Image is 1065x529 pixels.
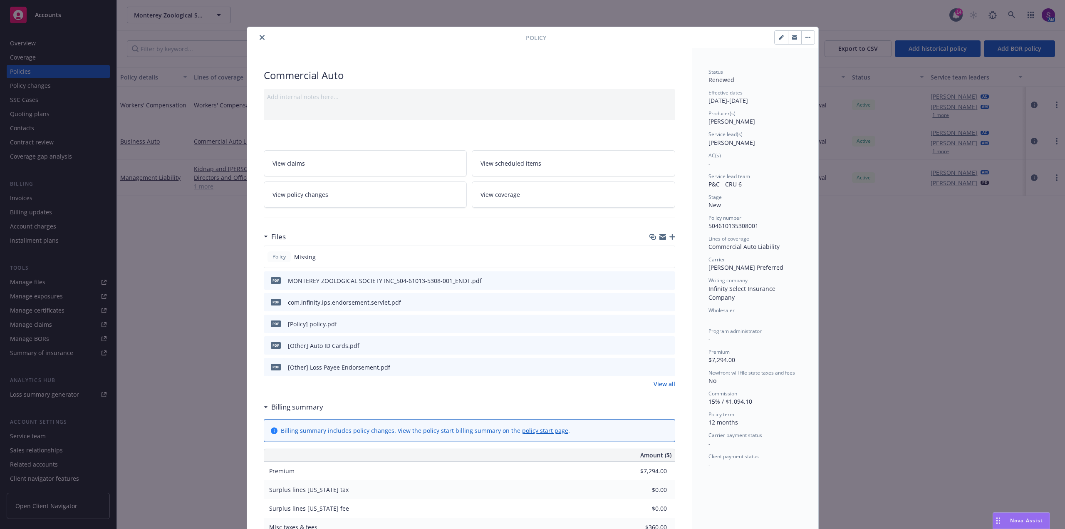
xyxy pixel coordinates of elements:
[708,152,721,159] span: AC(s)
[1010,517,1043,524] span: Nova Assist
[640,451,671,459] span: Amount ($)
[651,298,658,307] button: download file
[708,173,750,180] span: Service lead team
[480,159,541,168] span: View scheduled items
[708,194,722,201] span: Stage
[472,181,675,208] a: View coverage
[267,92,672,101] div: Add internal notes here...
[708,110,736,117] span: Producer(s)
[269,467,295,475] span: Premium
[271,342,281,348] span: pdf
[522,427,568,435] a: policy start page
[708,214,741,221] span: Policy number
[271,402,323,412] h3: Billing summary
[281,426,570,435] div: Billing summary includes policy changes. View the policy start billing summary on the .
[651,320,658,328] button: download file
[708,76,734,84] span: Renewed
[708,397,752,405] span: 15% / $1,094.10
[708,180,742,188] span: P&C - CRU 6
[708,390,737,397] span: Commission
[664,276,672,285] button: preview file
[271,364,281,370] span: pdf
[708,411,734,418] span: Policy term
[664,298,672,307] button: preview file
[708,356,735,364] span: $7,294.00
[708,159,711,167] span: -
[708,307,735,314] span: Wholesaler
[526,33,546,42] span: Policy
[264,150,467,176] a: View claims
[708,314,711,322] span: -
[618,484,672,496] input: 0.00
[708,139,755,147] span: [PERSON_NAME]
[708,285,777,301] span: Infinity Select Insurance Company
[288,363,390,372] div: [Other] Loss Payee Endorsement.pdf
[288,276,482,285] div: MONTEREY ZOOLOGICAL SOCIETY INC_504-61013-5308-001_ENDT.pdf
[708,440,711,447] span: -
[708,328,762,335] span: Program administrator
[651,341,658,350] button: download file
[288,341,359,350] div: [Other] Auto ID Cards.pdf
[272,190,328,199] span: View policy changes
[472,150,675,176] a: View scheduled items
[272,159,305,168] span: View claims
[288,320,337,328] div: [Policy] policy.pdf
[271,320,281,327] span: pdf
[708,68,723,75] span: Status
[993,512,1050,529] button: Nova Assist
[294,253,316,261] span: Missing
[271,299,281,305] span: pdf
[654,380,675,388] a: View all
[708,277,748,284] span: Writing company
[618,502,672,515] input: 0.00
[269,504,349,512] span: Surplus lines [US_STATE] fee
[708,222,758,230] span: 504610135308001
[708,117,755,125] span: [PERSON_NAME]
[708,201,721,209] span: New
[708,256,725,263] span: Carrier
[271,231,286,242] h3: Files
[708,369,795,376] span: Newfront will file state taxes and fees
[271,253,287,261] span: Policy
[708,263,783,271] span: [PERSON_NAME] Preferred
[664,320,672,328] button: preview file
[664,363,672,372] button: preview file
[651,276,658,285] button: download file
[708,377,716,385] span: No
[993,513,1003,529] div: Drag to move
[269,486,349,494] span: Surplus lines [US_STATE] tax
[708,89,743,96] span: Effective dates
[708,460,711,468] span: -
[708,131,743,138] span: Service lead(s)
[708,89,802,105] div: [DATE] - [DATE]
[708,432,762,439] span: Carrier payment status
[708,243,780,251] span: Commercial Auto Liability
[480,190,520,199] span: View coverage
[257,32,267,42] button: close
[271,277,281,283] span: pdf
[264,402,323,412] div: Billing summary
[264,181,467,208] a: View policy changes
[264,231,286,242] div: Files
[708,335,711,343] span: -
[664,341,672,350] button: preview file
[651,363,658,372] button: download file
[618,465,672,477] input: 0.00
[708,348,730,355] span: Premium
[264,68,675,82] div: Commercial Auto
[708,418,738,426] span: 12 months
[288,298,401,307] div: com.infinity.ips.endorsement.servlet.pdf
[708,453,759,460] span: Client payment status
[708,235,749,242] span: Lines of coverage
